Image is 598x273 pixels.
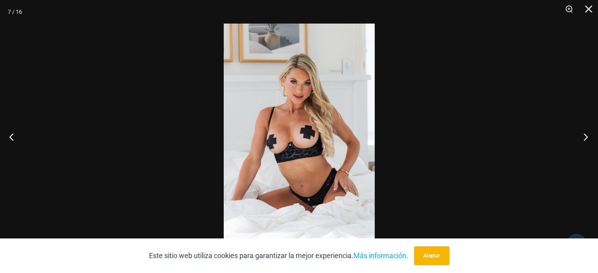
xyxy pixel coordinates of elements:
font: Este sitio web utiliza cookies para garantizar la mejor experiencia. [149,251,353,260]
font: Aceptar [423,253,440,258]
a: Más información. [353,251,408,260]
font: 7 / 16 [8,9,22,15]
button: Próximo [569,117,598,156]
button: Aceptar [414,246,449,265]
img: Sujetador Nights Fall Silver Leopard 1036, Tanga 6046 08 [224,24,375,249]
